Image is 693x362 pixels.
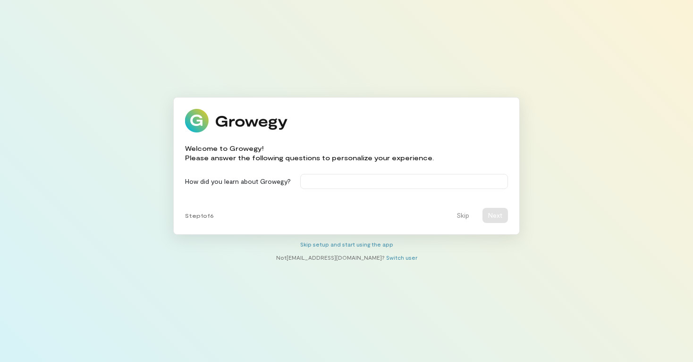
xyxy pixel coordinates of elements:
span: Not [EMAIL_ADDRESS][DOMAIN_NAME] ? [276,254,385,261]
button: Next [482,208,508,223]
span: Step 1 of 6 [185,212,214,219]
label: How did you learn about Growegy? [185,177,291,186]
a: Skip setup and start using the app [300,241,393,247]
div: Welcome to Growegy! Please answer the following questions to personalize your experience. [185,144,434,163]
img: Growegy logo [185,109,288,132]
button: Skip [451,208,475,223]
a: Switch user [386,254,417,261]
